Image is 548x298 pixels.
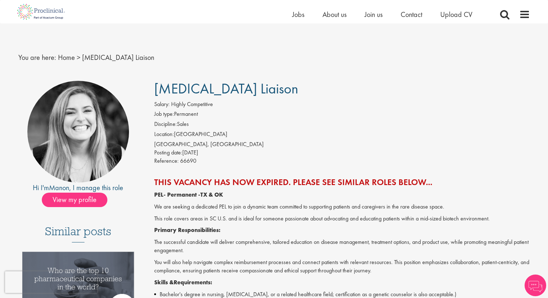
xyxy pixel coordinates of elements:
[27,81,129,183] img: imeage of recruiter Manon Fuller
[154,149,530,157] div: [DATE]
[174,279,212,286] strong: Requirements:
[154,203,530,211] p: We are seeking a dedicated PEL to join a dynamic team committed to supporting patients and caregi...
[154,215,530,223] p: This role covers areas in SC U.S. and is ideal for someone passionate about advocating and educat...
[154,140,530,149] div: [GEOGRAPHIC_DATA], [GEOGRAPHIC_DATA]
[180,157,196,165] span: 66690
[154,120,530,130] li: Sales
[49,183,69,192] a: Manon
[440,10,472,19] a: Upload CV
[154,279,174,286] strong: Skills &
[200,191,223,198] strong: TX & OK
[154,178,530,187] h2: This vacancy has now expired. Please see similar roles below...
[42,194,115,203] a: View my profile
[18,183,138,193] div: Hi I'm , I manage this role
[525,275,546,296] img: Chatbot
[154,238,530,255] p: The successful candidate will deliver comprehensive, tailored education on disease management, tr...
[77,53,80,62] span: >
[154,110,174,118] label: Job type:
[164,191,200,198] strong: - Permanent -
[5,271,97,293] iframe: reCAPTCHA
[154,120,177,128] label: Discipline:
[154,110,530,120] li: Permanent
[154,226,220,234] strong: Primary Responsibilities:
[154,100,170,109] label: Salary:
[292,10,304,19] a: Jobs
[42,193,107,207] span: View my profile
[58,53,75,62] a: breadcrumb link
[154,149,182,156] span: Posting date:
[154,191,164,198] strong: PEL
[45,225,111,242] h3: Similar posts
[171,100,213,108] span: Highly Competitive
[82,53,154,62] span: [MEDICAL_DATA] Liaison
[154,258,530,275] p: You will also help navigate complex reimbursement processes and connect patients with relevant re...
[154,130,174,139] label: Location:
[365,10,383,19] a: Join us
[154,130,530,140] li: [GEOGRAPHIC_DATA]
[18,53,56,62] span: You are here:
[322,10,347,19] a: About us
[154,79,298,98] span: [MEDICAL_DATA] Liaison
[154,157,179,165] label: Reference:
[401,10,422,19] a: Contact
